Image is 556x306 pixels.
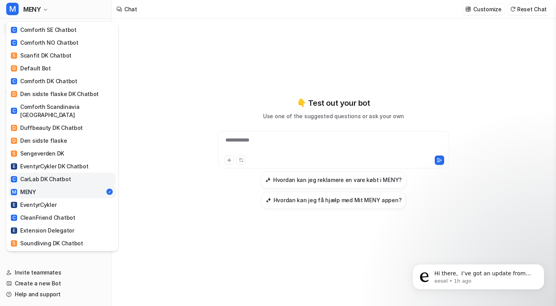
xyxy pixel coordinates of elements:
div: Duffbeauty DK Chatbot [11,124,83,132]
span: M [11,189,17,195]
iframe: Intercom notifications message [401,248,556,302]
span: D [11,125,17,131]
span: C [11,215,17,221]
div: Comforth SE Chatbot [11,26,77,34]
div: EventyrCykler [11,201,56,209]
div: Scanfit DK Chatbot [11,51,71,59]
span: E [11,163,17,170]
div: CarLab DK Chatbot [11,175,71,183]
div: MMENY [6,22,118,251]
span: C [11,40,17,46]
span: C [11,176,17,182]
div: Sengeverden DK [11,149,64,157]
span: D [11,65,17,72]
div: Comforth NO Chatbot [11,38,78,47]
span: MENY [23,4,41,15]
div: Den sidste flaske DK Chatbot [11,90,99,98]
div: Comforth Scandinavia [GEOGRAPHIC_DATA] [11,103,113,119]
span: E [11,227,17,234]
div: EventyrCykler DK Chatbot [11,162,88,170]
span: C [11,27,17,33]
div: CleanFriend Chatbot [11,213,75,222]
span: S [11,52,17,59]
span: S [11,240,17,247]
div: Extension Delegator [11,226,74,234]
span: C [11,78,17,84]
span: E [11,202,17,208]
div: Den sidste flaske [11,136,67,145]
span: C [11,108,17,114]
div: Comforth DK Chatbot [11,77,77,85]
span: S [11,150,17,157]
div: Soundliving DK Chatbot [11,239,83,247]
div: MENY [11,188,36,196]
div: Default Bot [11,64,51,72]
span: D [11,91,17,97]
span: D [11,138,17,144]
span: M [6,3,19,15]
